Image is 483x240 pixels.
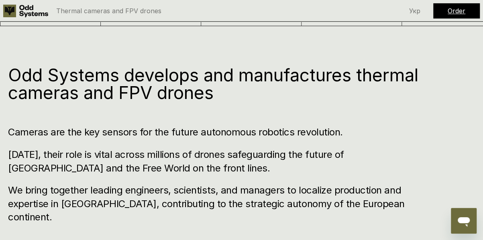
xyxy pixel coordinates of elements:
h3: Cameras are the key sensors for the future autonomous robotics revolution. [8,125,411,139]
a: Order [448,7,465,15]
h1: Odd Systems develops and manufactures thermal cameras and FPV drones [8,66,443,101]
h3: [DATE], their role is vital across millions of drones safeguarding the future of [GEOGRAPHIC_DATA... [8,148,411,175]
h3: We bring together leading engineers, scientists, and managers to localize production and expertis... [8,184,411,224]
p: Thermal cameras and FPV drones [56,8,161,14]
p: Укр [409,8,420,14]
iframe: Button to launch messaging window [451,208,477,234]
